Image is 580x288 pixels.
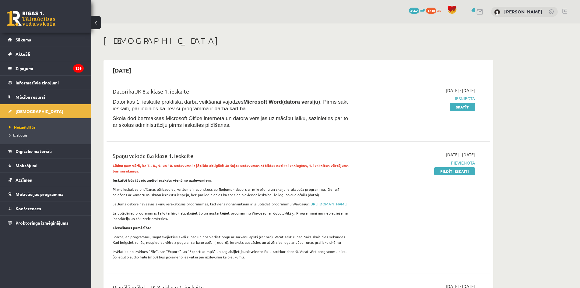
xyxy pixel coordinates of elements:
a: [URL][DOMAIN_NAME] [309,201,347,206]
span: Neizpildītās [9,125,36,130]
span: Skola dod bezmaksas Microsoft Office interneta un datora versijas uz mācību laiku, sazinieties pa... [113,115,348,128]
a: Informatīvie ziņojumi [8,76,84,90]
span: Sākums [16,37,31,42]
legend: Informatīvie ziņojumi [16,76,84,90]
span: Digitālie materiāli [16,148,52,154]
span: Motivācijas programma [16,191,64,197]
p: Ja Jums datorā nav savas skaņu ierakstošas programmas, tad viens no variantiem ir lejuplādēt prog... [113,201,351,207]
a: Rīgas 1. Tālmācības vidusskola [7,11,55,26]
span: xp [437,8,441,12]
p: Startējiet programmu, sagatavojieties skaļi runāt un nospiediet pogu ar sarkanu aplīti (record). ... [113,234,351,245]
a: Digitālie materiāli [8,144,84,158]
div: Spāņu valoda 8.a klase 1. ieskaite [113,151,351,163]
a: [DEMOGRAPHIC_DATA] [8,104,84,118]
legend: Maksājumi [16,158,84,172]
b: datora versiju [284,99,318,105]
span: Izlabotās [9,133,27,137]
a: Motivācijas programma [8,187,84,201]
h1: [DEMOGRAPHIC_DATA] [104,36,493,46]
strong: Ieskaitē būs jāveic audio ieraksts vienā no uzdevumiem. [113,178,212,183]
p: Pirms ieskaites pildīšanas pārbaudiet, vai Jums ir atbilstošs aprīkojums - dators ar mikrofonu un... [113,187,351,197]
span: mP [420,8,425,12]
a: Sākums [8,33,84,47]
b: Microsoft Word [244,99,282,105]
a: [PERSON_NAME] [504,9,542,15]
h2: [DATE] [107,63,137,77]
a: 1230 xp [426,8,444,12]
span: 4562 [409,8,419,14]
a: Aktuāli [8,47,84,61]
a: 4562 mP [409,8,425,12]
span: Datorikas 1. ieskaitē praktiskā darba veikšanai vajadzēs ( ). Pirms sākt ieskaiti, pārliecinies k... [113,99,348,112]
span: Pievienota [360,160,475,166]
strong: Lietošanas pamācība! [113,225,151,230]
span: Iesniegta [360,95,475,102]
span: [DATE] - [DATE] [446,151,475,158]
a: Proktoringa izmēģinājums [8,216,84,230]
i: 129 [73,64,84,73]
span: Aktuāli [16,51,30,57]
span: Konferences [16,206,41,211]
a: Pildīt ieskaiti [434,167,475,175]
span: [DATE] - [DATE] [446,87,475,94]
div: Datorika JK 8.a klase 1. ieskaite [113,87,351,98]
a: Izlabotās [9,132,85,138]
a: Maksājumi [8,158,84,172]
span: Proktoringa izmēģinājums [16,220,69,226]
span: [DEMOGRAPHIC_DATA] [16,108,63,114]
legend: Ziņojumi [16,61,84,75]
a: Neizpildītās [9,124,85,130]
a: Mācību resursi [8,90,84,104]
span: Mācību resursi [16,94,45,100]
img: Kārlis Bergs [494,9,500,15]
a: Atzīmes [8,173,84,187]
p: Lejuplādējiet programmas failu (arhīvu), atpakojiet to un nostartējiet programmu Wavozaur ar dubu... [113,210,351,221]
p: Izvēlaties no izvēlnes "File", tad "Export" un "Export as mp3" un saglabājiet jaunizveidoto failu... [113,249,351,260]
strong: Lūdzu ņem vērā, ka 7., 8., 9. un 10. uzdevums ir jāpilda obligāti! Ja šajos uzdevumos atbildes ne... [113,163,349,173]
span: 1230 [426,8,436,14]
a: Skatīt [450,103,475,111]
a: Konferences [8,201,84,215]
span: Atzīmes [16,177,32,183]
a: Ziņojumi129 [8,61,84,75]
